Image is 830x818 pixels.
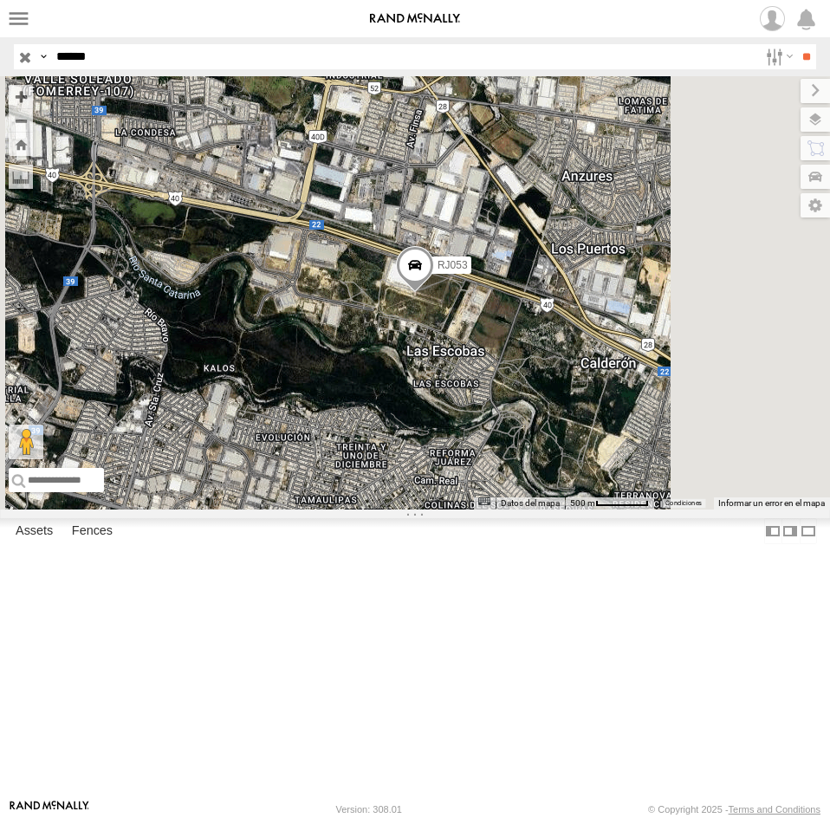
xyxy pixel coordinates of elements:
button: Zoom out [9,108,33,133]
label: Dock Summary Table to the Right [781,518,799,543]
label: Fences [63,519,121,543]
label: Assets [7,519,62,543]
button: Zoom in [9,85,33,108]
label: Measure [9,165,33,189]
label: Hide Summary Table [800,518,817,543]
button: Combinaciones de teclas [478,497,490,505]
label: Search Query [36,44,50,69]
a: Informar un error en el mapa [718,498,825,508]
button: Datos del mapa [501,497,560,510]
label: Search Filter Options [759,44,796,69]
label: Dock Summary Table to the Left [764,518,781,543]
a: Visit our Website [10,801,89,818]
label: Map Settings [801,193,830,217]
button: Arrastra el hombrecito naranja al mapa para abrir Street View [9,425,43,459]
div: Version: 308.01 [336,804,402,815]
button: Zoom Home [9,133,33,156]
div: © Copyright 2025 - [648,804,820,815]
span: RJ053 [438,260,468,272]
img: rand-logo.svg [370,13,460,25]
button: Escala del mapa: 500 m por 58 píxeles [565,497,654,510]
span: 500 m [570,498,595,508]
a: Condiciones (se abre en una nueva pestaña) [665,500,702,507]
a: Terms and Conditions [729,804,820,815]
